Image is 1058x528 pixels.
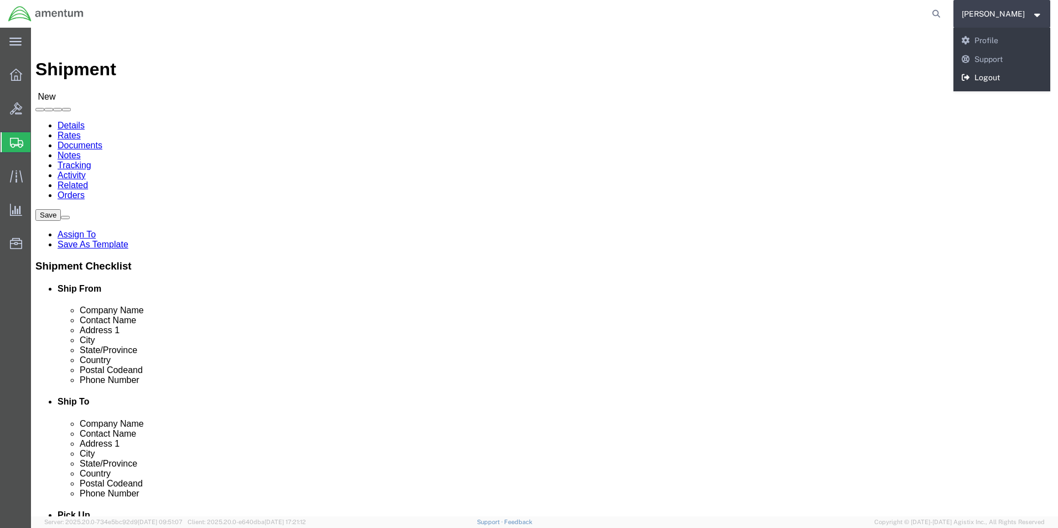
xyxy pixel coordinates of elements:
a: Profile [953,32,1051,50]
a: Logout [953,69,1051,87]
span: [DATE] 17:21:12 [264,519,306,525]
span: Server: 2025.20.0-734e5bc92d9 [44,519,183,525]
a: Feedback [504,519,532,525]
img: logo [8,6,84,22]
span: Judy Smith [962,8,1025,20]
a: Support [477,519,505,525]
span: Client: 2025.20.0-e640dba [188,519,306,525]
button: [PERSON_NAME] [961,7,1043,20]
span: [DATE] 09:51:07 [138,519,183,525]
a: Support [953,50,1051,69]
span: Copyright © [DATE]-[DATE] Agistix Inc., All Rights Reserved [874,517,1045,527]
iframe: FS Legacy Container [31,28,1058,516]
